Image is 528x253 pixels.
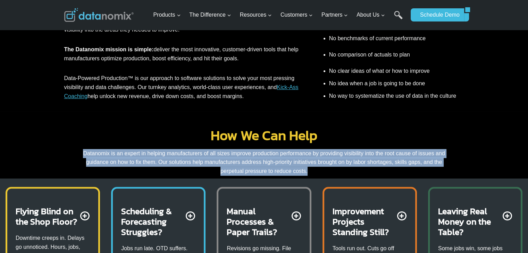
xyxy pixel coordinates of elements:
h2: Leaving Real Money on the Table? [438,206,501,237]
li: No benchmarks of current performance [329,30,464,46]
span: Products [153,10,181,19]
h2: Manual Processes & Paper Trails? [227,206,290,237]
li: No comparison of actuals to plan [329,46,464,63]
span: State/Region [156,86,183,92]
h2: How We Can Help [81,128,447,142]
span: The Difference [189,10,231,19]
span: Partners [321,10,348,19]
nav: Primary Navigation [150,4,407,26]
li: No clear ideas of what or how to improve [329,63,464,79]
span: Phone number [156,29,187,35]
h2: Improvement Projects Standing Still? [333,206,396,237]
a: Privacy Policy [94,155,117,159]
h2: Flying Blind on the Shop Floor? [16,206,79,227]
a: Terms [78,155,88,159]
p: deliver the most innovative, customer-driven tools that help manufacturers optimize production, b... [64,45,299,63]
strong: The Datanomix mission is simple: [64,46,154,52]
h2: Scheduling & Forecasting Struggles? [121,206,184,237]
span: Last Name [156,0,178,7]
span: Resources [240,10,272,19]
a: Schedule Demo [411,8,464,21]
p: Data-Powered Production™ is our approach to software solutions to solve your most pressing visibi... [64,74,299,101]
span: About Us [357,10,385,19]
li: No idea when a job is going to be done [329,79,464,88]
span: Customers [280,10,313,19]
p: Datanomix is an expert in helping manufacturers of all sizes improve production performance by pr... [81,149,447,176]
a: Search [394,11,403,26]
img: Datanomix [64,8,134,22]
a: Kick-Ass Coaching [64,84,299,99]
li: No way to systematize the use of data in the culture [329,88,464,104]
